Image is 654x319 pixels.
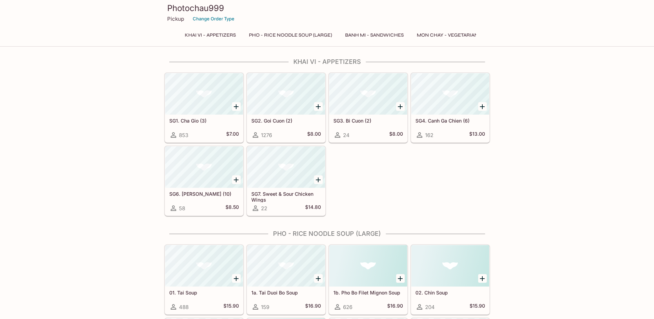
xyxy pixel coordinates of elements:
[164,58,490,66] h4: Khai Vi - Appetizers
[165,73,243,143] a: SG1. Cha Gio (3)853$7.00
[165,245,243,315] a: 01. Tai Soup488$15.90
[314,274,323,283] button: Add 1a. Tai Duoi Bo Soup
[333,118,403,124] h5: SG3. Bi Cuon (2)
[415,290,485,296] h5: 02. Chin Soup
[469,131,485,139] h5: $13.00
[179,132,188,138] span: 853
[165,146,243,188] div: SG6. Hoanh Thanh Chien (10)
[425,304,435,310] span: 204
[169,118,239,124] h5: SG1. Cha Gio (3)
[411,73,489,115] div: SG4. Canh Ga Chien (6)
[343,304,352,310] span: 626
[167,16,184,22] p: Pickup
[411,245,490,315] a: 02. Chin Soup204$15.90
[226,131,239,139] h5: $7.00
[329,245,408,315] a: 1b. Pho Bo Filet Mignon Soup626$16.90
[387,303,403,311] h5: $16.90
[190,13,238,24] button: Change Order Type
[411,245,489,287] div: 02. Chin Soup
[251,191,321,202] h5: SG7. Sweet & Sour Chicken Wings
[261,205,267,212] span: 22
[167,3,487,13] h3: Photochau999
[247,245,325,287] div: 1a. Tai Duoi Bo Soup
[169,191,239,197] h5: SG6. [PERSON_NAME] (10)
[314,102,323,111] button: Add SG2. Goi Cuon (2)
[411,73,490,143] a: SG4. Canh Ga Chien (6)162$13.00
[314,175,323,184] button: Add SG7. Sweet & Sour Chicken Wings
[341,30,408,40] button: Banh Mi - Sandwiches
[261,304,269,310] span: 159
[232,274,241,283] button: Add 01. Tai Soup
[333,290,403,296] h5: 1b. Pho Bo Filet Mignon Soup
[179,304,189,310] span: 488
[307,131,321,139] h5: $8.00
[165,245,243,287] div: 01. Tai Soup
[413,30,505,40] button: Mon Chay - Vegetarian Entrees
[425,132,433,138] span: 162
[305,303,321,311] h5: $16.90
[343,132,350,138] span: 24
[305,204,321,212] h5: $14.80
[478,274,487,283] button: Add 02. Chin Soup
[247,146,325,188] div: SG7. Sweet & Sour Chicken Wings
[164,230,490,238] h4: Pho - Rice Noodle Soup (Large)
[478,102,487,111] button: Add SG4. Canh Ga Chien (6)
[329,73,407,115] div: SG3. Bi Cuon (2)
[396,274,405,283] button: Add 1b. Pho Bo Filet Mignon Soup
[169,290,239,296] h5: 01. Tai Soup
[251,118,321,124] h5: SG2. Goi Cuon (2)
[389,131,403,139] h5: $8.00
[225,204,239,212] h5: $8.50
[415,118,485,124] h5: SG4. Canh Ga Chien (6)
[396,102,405,111] button: Add SG3. Bi Cuon (2)
[179,205,185,212] span: 58
[245,30,336,40] button: Pho - Rice Noodle Soup (Large)
[251,290,321,296] h5: 1a. Tai Duoi Bo Soup
[232,102,241,111] button: Add SG1. Cha Gio (3)
[247,146,325,216] a: SG7. Sweet & Sour Chicken Wings22$14.80
[181,30,240,40] button: Khai Vi - Appetizers
[470,303,485,311] h5: $15.90
[165,73,243,115] div: SG1. Cha Gio (3)
[247,73,325,143] a: SG2. Goi Cuon (2)1276$8.00
[223,303,239,311] h5: $15.90
[247,73,325,115] div: SG2. Goi Cuon (2)
[329,245,407,287] div: 1b. Pho Bo Filet Mignon Soup
[261,132,272,138] span: 1276
[329,73,408,143] a: SG3. Bi Cuon (2)24$8.00
[247,245,325,315] a: 1a. Tai Duoi Bo Soup159$16.90
[165,146,243,216] a: SG6. [PERSON_NAME] (10)58$8.50
[232,175,241,184] button: Add SG6. Hoanh Thanh Chien (10)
